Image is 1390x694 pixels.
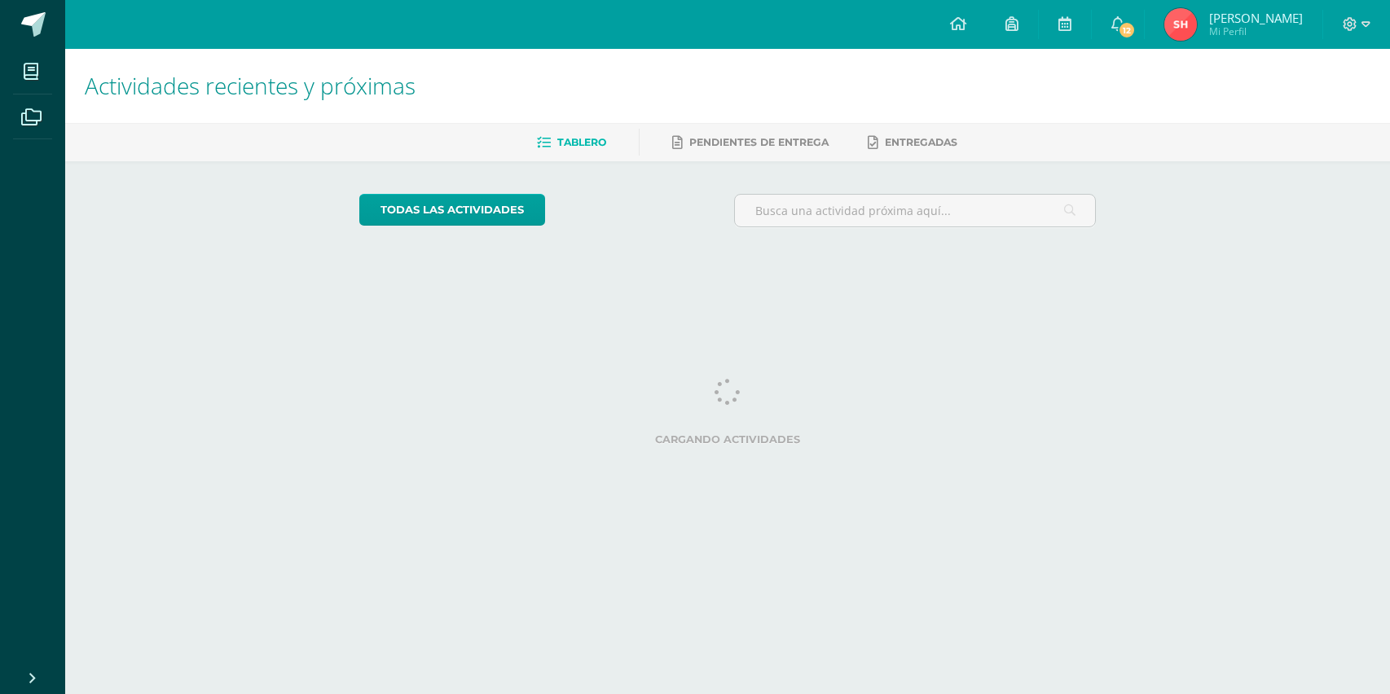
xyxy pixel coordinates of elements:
label: Cargando actividades [359,433,1097,446]
span: Mi Perfil [1209,24,1303,38]
span: Tablero [557,136,606,148]
span: Entregadas [885,136,957,148]
span: 12 [1118,21,1136,39]
a: Pendientes de entrega [672,130,829,156]
span: [PERSON_NAME] [1209,10,1303,26]
span: Actividades recientes y próximas [85,70,416,101]
input: Busca una actividad próxima aquí... [735,195,1096,226]
img: 85eae72d3e941af0bf7a8e347557fbb8.png [1164,8,1197,41]
span: Pendientes de entrega [689,136,829,148]
a: Tablero [537,130,606,156]
a: Entregadas [868,130,957,156]
a: todas las Actividades [359,194,545,226]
